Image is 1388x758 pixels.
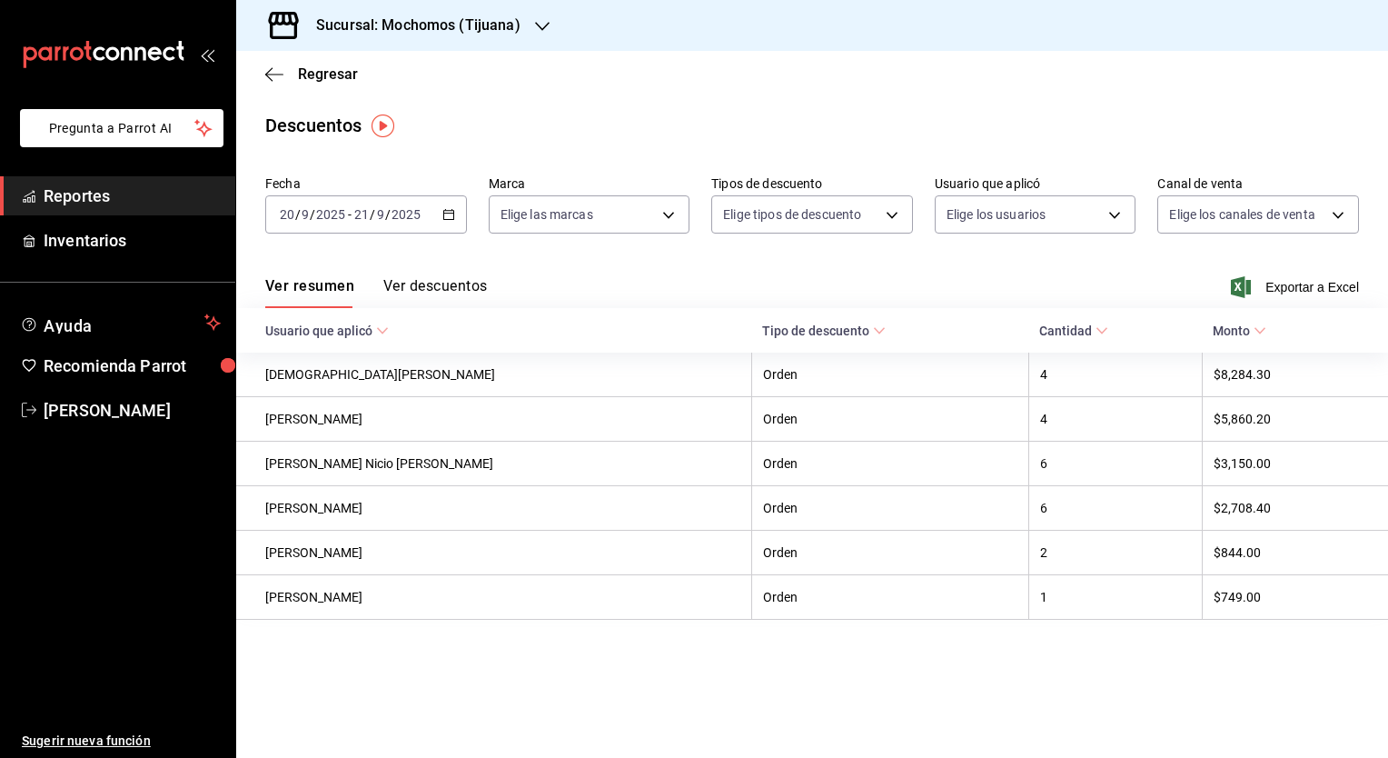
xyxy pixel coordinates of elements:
[376,207,385,222] input: --
[200,47,214,62] button: open_drawer_menu
[751,397,1028,442] th: Orden
[383,277,487,308] button: Ver descuentos
[302,15,520,36] h3: Sucursal: Mochomos (Tijuana)
[1202,486,1388,531] th: $2,708.40
[762,324,886,338] span: Tipo de descuento
[295,207,301,222] span: /
[348,207,352,222] span: -
[1028,531,1202,575] th: 2
[1202,531,1388,575] th: $844.00
[1234,276,1359,298] button: Exportar a Excel
[236,442,751,486] th: [PERSON_NAME] Nicio [PERSON_NAME]
[265,277,354,308] button: Ver resumen
[385,207,391,222] span: /
[315,207,346,222] input: ----
[13,132,223,151] a: Pregunta a Parrot AI
[1202,353,1388,397] th: $8,284.30
[310,207,315,222] span: /
[723,205,861,224] span: Elige tipos de descuento
[265,277,487,308] div: navigation tabs
[1169,205,1314,224] span: Elige los canales de venta
[391,207,421,222] input: ----
[751,353,1028,397] th: Orden
[1202,575,1388,620] th: $749.00
[711,177,913,190] label: Tipos de descuento
[44,228,221,253] span: Inventarios
[1028,575,1202,620] th: 1
[236,397,751,442] th: [PERSON_NAME]
[279,207,295,222] input: --
[265,112,362,139] div: Descuentos
[1202,397,1388,442] th: $5,860.20
[20,109,223,147] button: Pregunta a Parrot AI
[236,531,751,575] th: [PERSON_NAME]
[265,324,389,338] span: Usuario que aplicó
[372,115,394,137] img: Tooltip marker
[44,354,221,378] span: Recomienda Parrot
[22,732,221,751] span: Sugerir nueva función
[353,207,370,222] input: --
[370,207,375,222] span: /
[751,442,1028,486] th: Orden
[751,575,1028,620] th: Orden
[1028,486,1202,531] th: 6
[44,184,221,208] span: Reportes
[44,312,197,334] span: Ayuda
[265,177,467,190] label: Fecha
[1028,442,1202,486] th: 6
[1202,442,1388,486] th: $3,150.00
[751,531,1028,575] th: Orden
[1157,177,1359,190] label: Canal de venta
[935,177,1136,190] label: Usuario que aplicó
[1028,353,1202,397] th: 4
[44,398,221,423] span: [PERSON_NAME]
[947,205,1046,224] span: Elige los usuarios
[298,65,358,83] span: Regresar
[265,65,358,83] button: Regresar
[236,486,751,531] th: [PERSON_NAME]
[751,486,1028,531] th: Orden
[1039,324,1108,338] span: Cantidad
[49,119,195,138] span: Pregunta a Parrot AI
[1028,397,1202,442] th: 4
[489,177,690,190] label: Marca
[236,353,751,397] th: [DEMOGRAPHIC_DATA][PERSON_NAME]
[301,207,310,222] input: --
[1213,324,1266,338] span: Monto
[501,205,593,224] span: Elige las marcas
[236,575,751,620] th: [PERSON_NAME]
